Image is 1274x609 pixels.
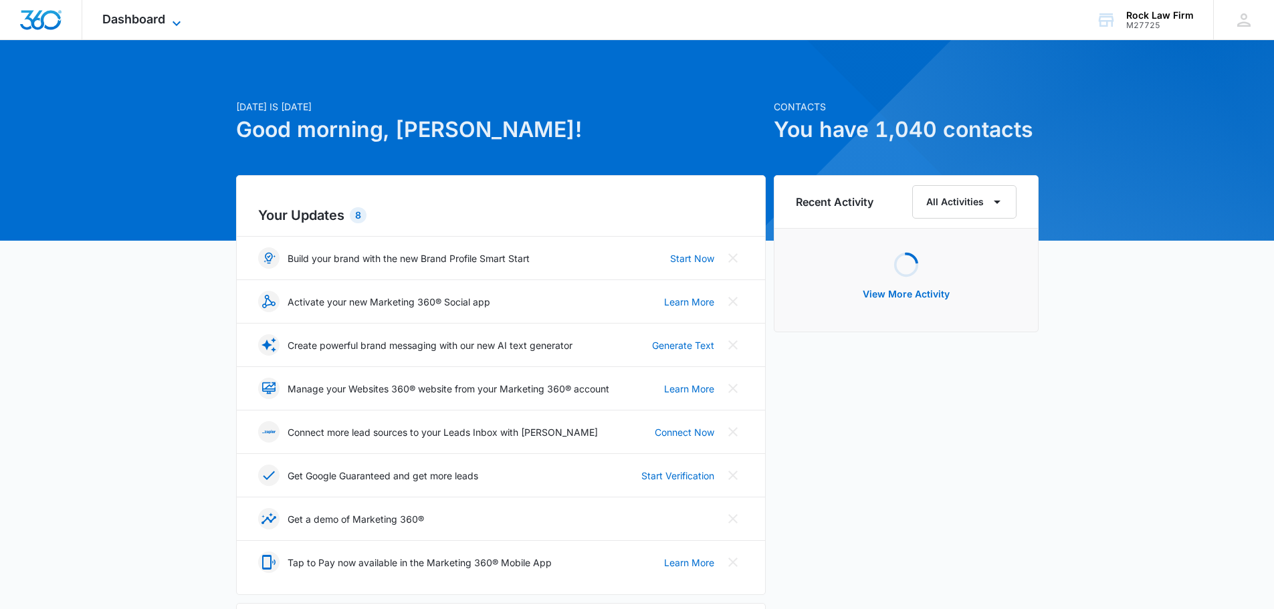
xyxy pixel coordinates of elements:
[288,425,598,439] p: Connect more lead sources to your Leads Inbox with [PERSON_NAME]
[258,205,744,225] h2: Your Updates
[288,295,490,309] p: Activate your new Marketing 360® Social app
[236,100,766,114] p: [DATE] is [DATE]
[670,251,714,265] a: Start Now
[774,100,1039,114] p: Contacts
[288,512,424,526] p: Get a demo of Marketing 360®
[722,508,744,529] button: Close
[912,185,1017,219] button: All Activities
[641,469,714,483] a: Start Verification
[722,247,744,269] button: Close
[652,338,714,352] a: Generate Text
[722,334,744,356] button: Close
[722,378,744,399] button: Close
[722,552,744,573] button: Close
[102,12,165,26] span: Dashboard
[722,291,744,312] button: Close
[774,114,1039,146] h1: You have 1,040 contacts
[288,469,478,483] p: Get Google Guaranteed and get more leads
[1126,10,1194,21] div: account name
[350,207,366,223] div: 8
[288,382,609,396] p: Manage your Websites 360® website from your Marketing 360® account
[796,194,873,210] h6: Recent Activity
[849,278,963,310] button: View More Activity
[1126,21,1194,30] div: account id
[288,556,552,570] p: Tap to Pay now available in the Marketing 360® Mobile App
[288,251,530,265] p: Build your brand with the new Brand Profile Smart Start
[655,425,714,439] a: Connect Now
[722,421,744,443] button: Close
[664,295,714,309] a: Learn More
[722,465,744,486] button: Close
[664,556,714,570] a: Learn More
[236,114,766,146] h1: Good morning, [PERSON_NAME]!
[664,382,714,396] a: Learn More
[288,338,572,352] p: Create powerful brand messaging with our new AI text generator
